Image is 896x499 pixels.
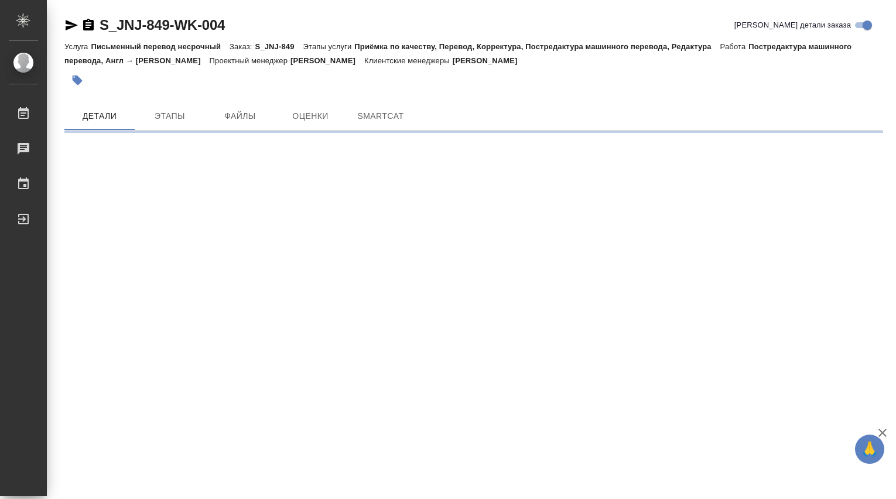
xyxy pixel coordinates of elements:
button: Добавить тэг [64,67,90,93]
p: [PERSON_NAME] [453,56,526,65]
span: [PERSON_NAME] детали заказа [734,19,851,31]
p: Работа [720,42,749,51]
span: 🙏 [860,437,880,462]
button: Скопировать ссылку [81,18,95,32]
button: Скопировать ссылку для ЯМессенджера [64,18,78,32]
p: Письменный перевод несрочный [91,42,230,51]
p: [PERSON_NAME] [290,56,364,65]
span: Файлы [212,109,268,124]
p: Заказ: [230,42,255,51]
span: Этапы [142,109,198,124]
span: Оценки [282,109,338,124]
p: Клиентские менеджеры [364,56,453,65]
p: Приёмка по качеству, Перевод, Корректура, Постредактура машинного перевода, Редактура [354,42,720,51]
p: S_JNJ-849 [255,42,303,51]
a: S_JNJ-849-WK-004 [100,17,225,33]
p: Этапы услуги [303,42,355,51]
p: Проектный менеджер [210,56,290,65]
span: SmartCat [353,109,409,124]
p: Услуга [64,42,91,51]
button: 🙏 [855,435,884,464]
span: Детали [71,109,128,124]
